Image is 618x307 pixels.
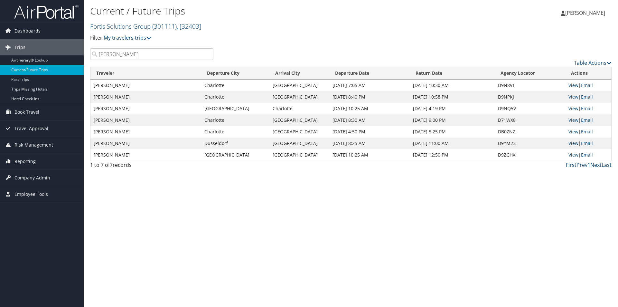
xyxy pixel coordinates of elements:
[495,91,565,103] td: D9NPKJ
[568,94,578,100] a: View
[269,114,329,126] td: [GEOGRAPHIC_DATA]
[565,80,611,91] td: |
[201,149,269,161] td: [GEOGRAPHIC_DATA]
[90,149,201,161] td: [PERSON_NAME]
[602,161,612,168] a: Last
[581,117,593,123] a: Email
[14,137,53,153] span: Risk Management
[14,104,39,120] span: Book Travel
[410,91,494,103] td: [DATE] 10:58 PM
[201,103,269,114] td: [GEOGRAPHIC_DATA]
[568,129,578,135] a: View
[90,22,201,31] a: Fortis Solutions Group
[565,138,611,149] td: |
[201,91,269,103] td: Charlotte
[587,161,590,168] a: 1
[495,114,565,126] td: D71WX8
[152,22,177,31] span: ( 301111 )
[90,91,201,103] td: [PERSON_NAME]
[565,149,611,161] td: |
[177,22,201,31] span: , [ 32403 ]
[90,80,201,91] td: [PERSON_NAME]
[574,59,612,66] a: Table Actions
[410,103,494,114] td: [DATE] 4:19 PM
[410,80,494,91] td: [DATE] 10:30 AM
[410,126,494,138] td: [DATE] 5:25 PM
[568,82,578,88] a: View
[329,126,410,138] td: [DATE] 4:50 PM
[201,138,269,149] td: Dusseldorf
[269,91,329,103] td: [GEOGRAPHIC_DATA]
[90,126,201,138] td: [PERSON_NAME]
[495,80,565,91] td: D9N8VT
[269,138,329,149] td: [GEOGRAPHIC_DATA]
[269,67,329,80] th: Arrival City: activate to sort column ascending
[568,140,578,146] a: View
[568,117,578,123] a: View
[269,149,329,161] td: [GEOGRAPHIC_DATA]
[201,126,269,138] td: Charlotte
[565,126,611,138] td: |
[565,67,611,80] th: Actions
[561,3,612,23] a: [PERSON_NAME]
[14,23,41,39] span: Dashboards
[566,161,576,168] a: First
[495,126,565,138] td: DB0ZNZ
[410,138,494,149] td: [DATE] 11:00 AM
[269,103,329,114] td: Charlotte
[90,67,201,80] th: Traveler: activate to sort column ascending
[14,120,48,137] span: Travel Approval
[329,114,410,126] td: [DATE] 8:30 AM
[576,161,587,168] a: Prev
[90,138,201,149] td: [PERSON_NAME]
[90,4,438,18] h1: Current / Future Trips
[90,48,213,60] input: Search Traveler or Arrival City
[329,91,410,103] td: [DATE] 8:40 PM
[410,67,494,80] th: Return Date: activate to sort column ascending
[90,103,201,114] td: [PERSON_NAME]
[590,161,602,168] a: Next
[581,140,593,146] a: Email
[90,161,213,172] div: 1 to 7 of records
[90,114,201,126] td: [PERSON_NAME]
[495,67,565,80] th: Agency Locator: activate to sort column ascending
[104,34,151,41] a: My travelers trips
[581,105,593,111] a: Email
[269,126,329,138] td: [GEOGRAPHIC_DATA]
[565,91,611,103] td: |
[565,9,605,16] span: [PERSON_NAME]
[495,149,565,161] td: D9ZGHX
[201,80,269,91] td: Charlotte
[495,138,565,149] td: D9YM23
[565,114,611,126] td: |
[581,94,593,100] a: Email
[565,103,611,114] td: |
[581,152,593,158] a: Email
[201,67,269,80] th: Departure City: activate to sort column ascending
[329,138,410,149] td: [DATE] 8:25 AM
[410,149,494,161] td: [DATE] 12:50 PM
[14,153,36,169] span: Reporting
[14,170,50,186] span: Company Admin
[581,82,593,88] a: Email
[14,186,48,202] span: Employee Tools
[329,80,410,91] td: [DATE] 7:05 AM
[14,39,25,55] span: Trips
[14,4,79,19] img: airportal-logo.png
[329,67,410,80] th: Departure Date: activate to sort column descending
[568,105,578,111] a: View
[201,114,269,126] td: Charlotte
[90,34,438,42] p: Filter:
[329,103,410,114] td: [DATE] 10:25 AM
[568,152,578,158] a: View
[410,114,494,126] td: [DATE] 9:00 PM
[110,161,113,168] span: 7
[581,129,593,135] a: Email
[329,149,410,161] td: [DATE] 10:25 AM
[269,80,329,91] td: [GEOGRAPHIC_DATA]
[495,103,565,114] td: D9NQ5V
